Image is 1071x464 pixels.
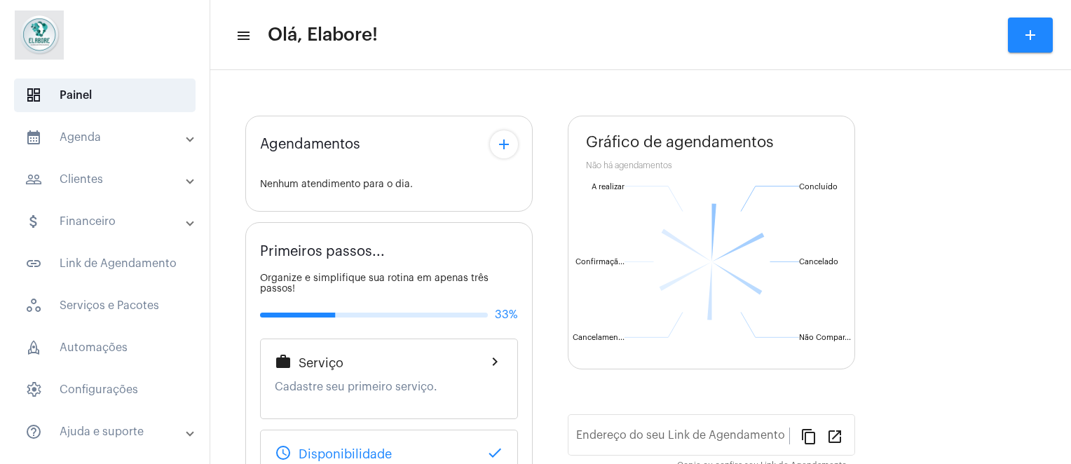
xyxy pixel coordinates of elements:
span: Primeiros passos... [260,244,385,259]
span: 33% [495,308,518,321]
mat-icon: content_copy [800,428,817,444]
text: Cancelamen... [573,334,625,341]
text: Concluído [799,183,838,191]
text: A realizar [592,183,625,191]
mat-expansion-panel-header: sidenav iconFinanceiro [8,205,210,238]
span: Gráfico de agendamentos [586,134,774,151]
span: sidenav icon [25,297,42,314]
span: sidenav icon [25,339,42,356]
text: Confirmaçã... [575,258,625,266]
mat-icon: open_in_new [826,428,843,444]
img: 4c6856f8-84c7-1050-da6c-cc5081a5dbaf.jpg [11,7,67,63]
span: Agendamentos [260,137,360,152]
span: Configurações [14,373,196,407]
span: Serviço [299,356,343,370]
mat-icon: sidenav icon [25,171,42,188]
span: sidenav icon [25,87,42,104]
span: Painel [14,79,196,112]
mat-icon: chevron_right [486,353,503,370]
mat-icon: schedule [275,444,292,461]
mat-expansion-panel-header: sidenav iconAgenda [8,121,210,154]
span: Link de Agendamento [14,247,196,280]
mat-icon: sidenav icon [236,27,250,44]
mat-panel-title: Financeiro [25,213,187,230]
mat-icon: sidenav icon [25,213,42,230]
p: Cadastre seu primeiro serviço. [275,381,503,393]
span: Organize e simplifique sua rotina em apenas três passos! [260,273,489,294]
span: sidenav icon [25,381,42,398]
text: Não Compar... [799,334,851,341]
span: Disponibilidade [299,447,392,461]
span: Olá, Elabore! [268,24,378,46]
mat-panel-title: Ajuda e suporte [25,423,187,440]
input: Link [576,432,789,444]
mat-panel-title: Agenda [25,129,187,146]
mat-icon: sidenav icon [25,423,42,440]
mat-panel-title: Clientes [25,171,187,188]
mat-icon: work [275,353,292,370]
mat-icon: add [1022,27,1039,43]
text: Cancelado [799,258,838,266]
div: Nenhum atendimento para o dia. [260,179,518,190]
mat-icon: add [496,136,512,153]
mat-expansion-panel-header: sidenav iconClientes [8,163,210,196]
mat-icon: done [486,444,503,461]
mat-icon: sidenav icon [25,255,42,272]
mat-expansion-panel-header: sidenav iconAjuda e suporte [8,415,210,449]
span: Automações [14,331,196,364]
mat-icon: sidenav icon [25,129,42,146]
span: Serviços e Pacotes [14,289,196,322]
